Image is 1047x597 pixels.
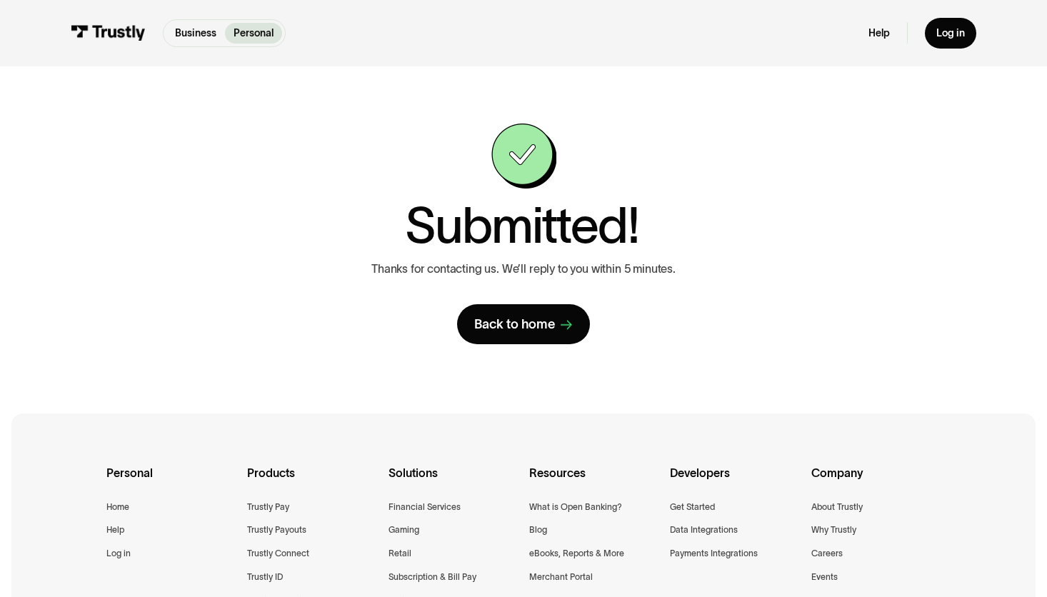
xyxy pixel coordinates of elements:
[868,26,890,39] a: Help
[936,26,965,39] div: Log in
[389,570,476,585] a: Subscription & Bill Pay
[925,18,976,48] a: Log in
[389,546,411,561] a: Retail
[106,523,124,538] a: Help
[811,523,856,538] a: Why Trustly
[247,546,309,561] a: Trustly Connect
[71,25,146,41] img: Trustly Logo
[106,546,131,561] a: Log in
[529,523,547,538] a: Blog
[457,304,589,344] a: Back to home
[811,546,843,561] a: Careers
[106,463,236,499] div: Personal
[247,463,376,499] div: Products
[389,463,518,499] div: Solutions
[670,500,715,515] a: Get Started
[670,523,738,538] a: Data Integrations
[529,463,658,499] div: Resources
[529,570,593,585] a: Merchant Portal
[371,262,676,276] p: Thanks for contacting us. We’ll reply to you within 5 minutes.
[811,500,863,515] a: About Trustly
[389,523,419,538] a: Gaming
[405,200,639,250] h1: Submitted!
[389,500,461,515] a: Financial Services
[529,500,622,515] a: What is Open Banking?
[247,500,289,515] a: Trustly Pay
[811,570,838,585] a: Events
[106,500,129,515] a: Home
[225,23,282,44] a: Personal
[247,570,283,585] a: Trustly ID
[670,546,758,561] a: Payments Integrations
[474,316,555,333] div: Back to home
[175,26,216,41] p: Business
[166,23,225,44] a: Business
[234,26,274,41] p: Personal
[670,463,799,499] div: Developers
[811,463,941,499] div: Company
[529,546,624,561] a: eBooks, Reports & More
[247,523,306,538] a: Trustly Payouts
